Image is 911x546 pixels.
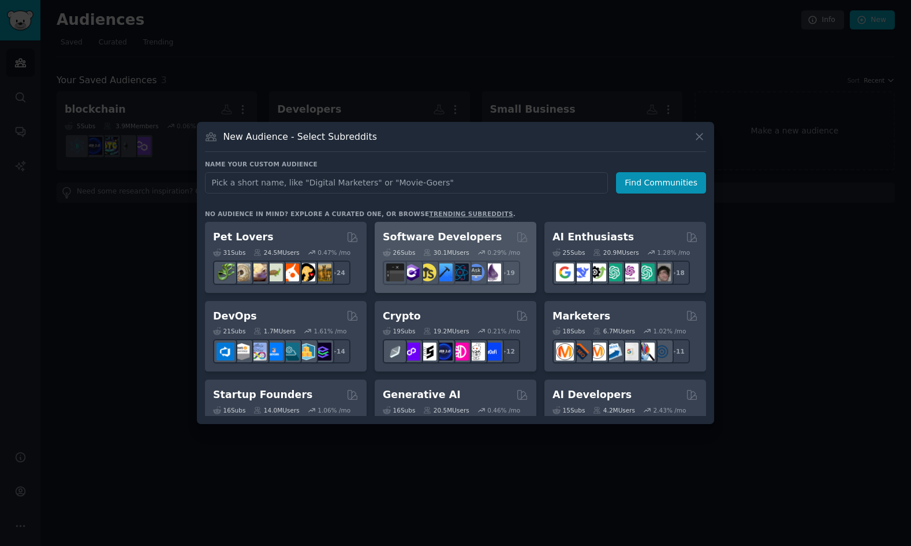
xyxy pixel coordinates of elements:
img: chatgpt_prompts_ [637,263,655,281]
img: bigseo [572,343,590,361]
img: web3 [435,343,453,361]
div: 0.21 % /mo [487,327,520,335]
div: + 14 [326,339,350,363]
img: AskComputerScience [467,263,485,281]
img: elixir [483,263,501,281]
h2: AI Enthusiasts [552,230,634,244]
div: 1.7M Users [253,327,296,335]
div: + 24 [326,261,350,285]
div: 0.29 % /mo [487,248,520,257]
div: 1.28 % /mo [657,248,690,257]
img: leopardgeckos [249,263,267,281]
img: herpetology [216,263,234,281]
img: Docker_DevOps [249,343,267,361]
a: trending subreddits [429,210,513,217]
div: 0.47 % /mo [318,248,350,257]
img: defiblockchain [451,343,469,361]
div: + 18 [666,261,690,285]
div: 30.1M Users [423,248,469,257]
img: ethstaker [419,343,436,361]
img: googleads [621,343,639,361]
img: ArtificalIntelligence [653,263,671,281]
h2: Generative AI [383,388,461,402]
div: 19 Sub s [383,327,415,335]
img: chatgpt_promptDesign [604,263,622,281]
img: GoogleGeminiAI [556,263,574,281]
img: AWS_Certified_Experts [233,343,251,361]
input: Pick a short name, like "Digital Marketers" or "Movie-Goers" [205,172,608,194]
div: 1.61 % /mo [314,327,347,335]
img: ethfinance [386,343,404,361]
h3: Name your custom audience [205,160,706,168]
img: software [386,263,404,281]
div: 31 Sub s [213,248,245,257]
div: + 19 [496,261,520,285]
h2: DevOps [213,309,257,324]
div: 15 Sub s [552,406,585,414]
img: PlatformEngineers [313,343,331,361]
div: 1.02 % /mo [654,327,686,335]
h2: Marketers [552,309,610,324]
img: defi_ [483,343,501,361]
div: + 12 [496,339,520,363]
div: + 11 [666,339,690,363]
div: 4.2M Users [593,406,635,414]
img: MarketingResearch [637,343,655,361]
img: iOSProgramming [435,263,453,281]
div: 18 Sub s [552,327,585,335]
div: 1.06 % /mo [318,406,350,414]
img: cockatiel [281,263,299,281]
img: turtle [265,263,283,281]
h2: Crypto [383,309,421,324]
img: DevOpsLinks [265,343,283,361]
div: 0.46 % /mo [487,406,520,414]
h2: Software Developers [383,230,502,244]
img: DeepSeek [572,263,590,281]
img: platformengineering [281,343,299,361]
h2: Startup Founders [213,388,312,402]
div: 6.7M Users [593,327,635,335]
img: PetAdvice [297,263,315,281]
div: 16 Sub s [213,406,245,414]
div: 24.5M Users [253,248,299,257]
h2: Pet Lovers [213,230,274,244]
div: 16 Sub s [383,406,415,414]
img: csharp [402,263,420,281]
img: reactnative [451,263,469,281]
div: 19.2M Users [423,327,469,335]
img: OpenAIDev [621,263,639,281]
div: 20.9M Users [593,248,639,257]
img: dogbreed [313,263,331,281]
div: 21 Sub s [213,327,245,335]
img: learnjavascript [419,263,436,281]
div: 14.0M Users [253,406,299,414]
img: azuredevops [216,343,234,361]
img: content_marketing [556,343,574,361]
img: AItoolsCatalog [588,263,606,281]
img: 0xPolygon [402,343,420,361]
img: ballpython [233,263,251,281]
div: 26 Sub s [383,248,415,257]
img: aws_cdk [297,343,315,361]
div: No audience in mind? Explore a curated one, or browse . [205,210,516,218]
h3: New Audience - Select Subreddits [223,131,377,143]
h2: AI Developers [552,388,632,402]
button: Find Communities [616,172,706,194]
div: 25 Sub s [552,248,585,257]
img: AskMarketing [588,343,606,361]
img: Emailmarketing [604,343,622,361]
div: 2.43 % /mo [654,406,686,414]
div: 20.5M Users [423,406,469,414]
img: OnlineMarketing [653,343,671,361]
img: CryptoNews [467,343,485,361]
